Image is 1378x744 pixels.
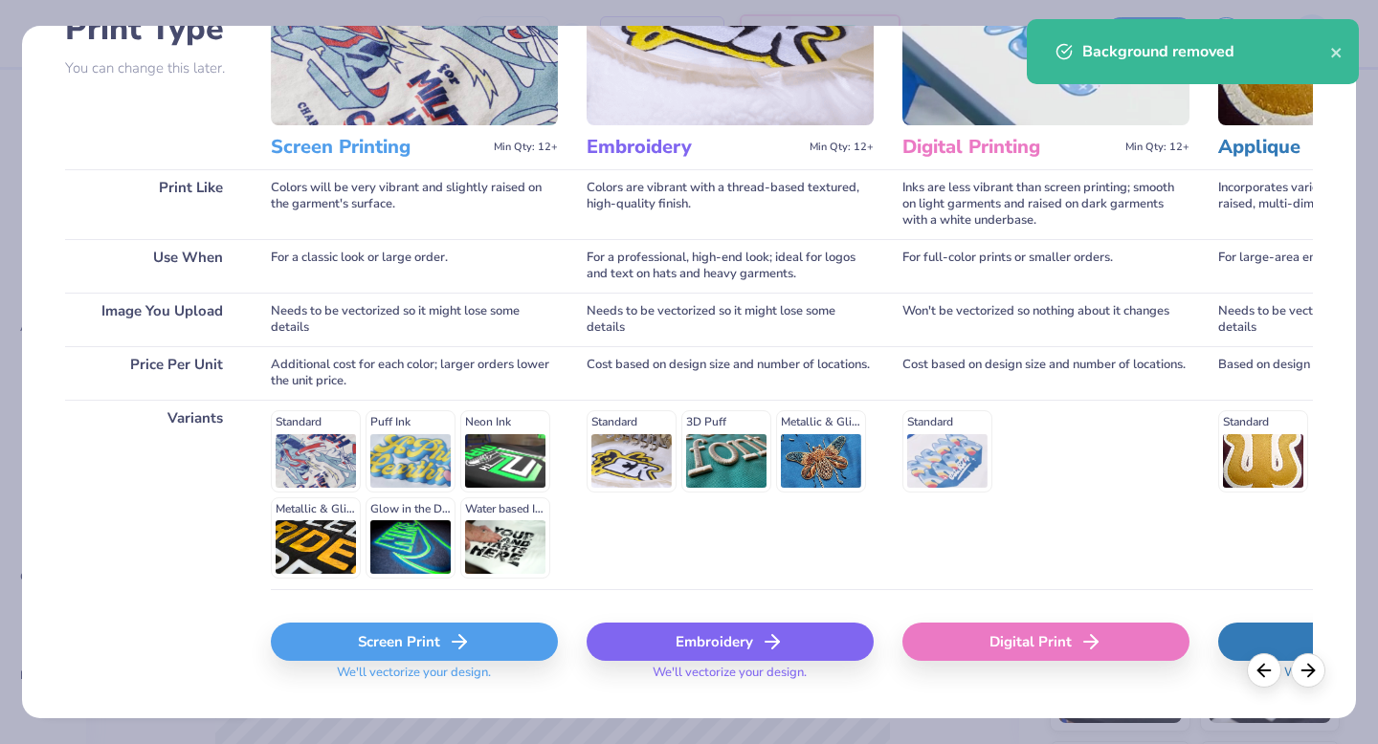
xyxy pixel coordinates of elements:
[329,665,499,692] span: We'll vectorize your design.
[65,400,242,589] div: Variants
[587,346,874,400] div: Cost based on design size and number of locations.
[902,623,1189,661] div: Digital Print
[65,169,242,239] div: Print Like
[1330,40,1344,63] button: close
[271,169,558,239] div: Colors will be very vibrant and slightly raised on the garment's surface.
[902,169,1189,239] div: Inks are less vibrant than screen printing; smooth on light garments and raised on dark garments ...
[587,135,802,160] h3: Embroidery
[902,346,1189,400] div: Cost based on design size and number of locations.
[645,665,814,692] span: We'll vectorize your design.
[587,623,874,661] div: Embroidery
[65,60,242,77] p: You can change this later.
[271,346,558,400] div: Additional cost for each color; larger orders lower the unit price.
[810,141,874,154] span: Min Qty: 12+
[902,135,1118,160] h3: Digital Printing
[65,239,242,293] div: Use When
[271,293,558,346] div: Needs to be vectorized so it might lose some details
[587,239,874,293] div: For a professional, high-end look; ideal for logos and text on hats and heavy garments.
[902,239,1189,293] div: For full-color prints or smaller orders.
[1082,40,1330,63] div: Background removed
[902,293,1189,346] div: Won't be vectorized so nothing about it changes
[65,293,242,346] div: Image You Upload
[271,135,486,160] h3: Screen Printing
[271,623,558,661] div: Screen Print
[587,293,874,346] div: Needs to be vectorized so it might lose some details
[587,169,874,239] div: Colors are vibrant with a thread-based textured, high-quality finish.
[271,239,558,293] div: For a classic look or large order.
[1125,141,1189,154] span: Min Qty: 12+
[494,141,558,154] span: Min Qty: 12+
[65,346,242,400] div: Price Per Unit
